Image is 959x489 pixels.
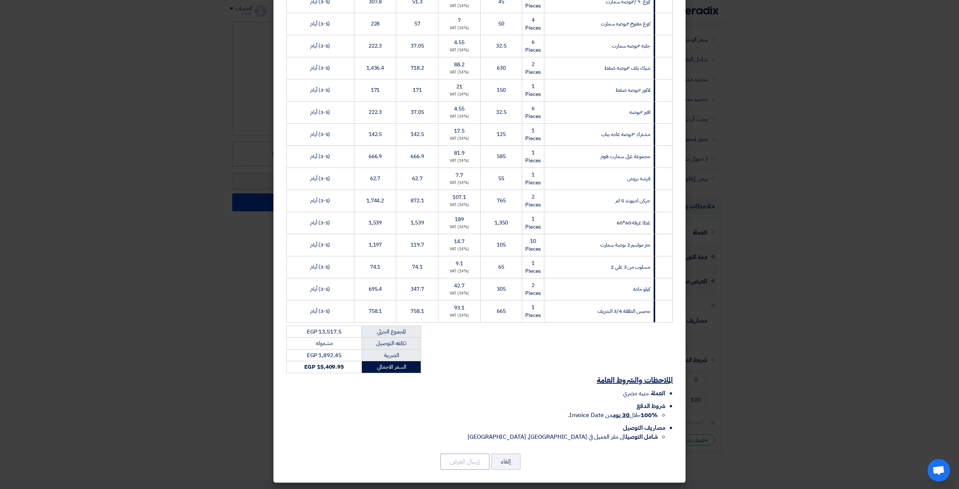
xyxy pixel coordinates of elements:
td: تكلفه التوصيل [362,338,421,350]
div: Open chat [928,459,950,482]
span: 21 [456,83,462,91]
span: 62.7 [370,175,381,182]
span: 1 Pieces [525,171,541,187]
div: (14%) VAT [441,246,477,253]
span: خلال من Invoice Date. [568,411,658,420]
span: 305 [497,285,506,293]
span: 171 [413,86,422,94]
span: 105 [497,241,506,249]
span: 585 [497,153,506,160]
span: 1,197 [369,241,382,249]
span: 1,539 [411,219,424,227]
span: 1 Pieces [525,127,541,142]
span: 189 [455,215,464,223]
strong: شامل التوصيل [626,432,658,441]
td: الضريبة [362,349,421,361]
td: المجموع الجزئي [362,326,421,338]
span: (3-5) أيام [310,86,330,94]
span: 171 [371,86,380,94]
span: 74.1 [370,263,381,271]
span: (3-5) أيام [310,108,330,116]
span: 4.55 [454,105,465,113]
span: مجموعة عزل سمارت هوم [600,153,650,160]
span: 1 Pieces [525,215,541,231]
span: 9.1 [456,260,463,268]
span: 4 Pieces [525,16,541,32]
span: (3-5) أيام [310,153,330,160]
div: (14%) VAT [441,25,477,31]
span: 65 [498,263,504,271]
span: جلبه ٢بوصه سمارت [612,42,650,50]
span: (3-5) أيام [310,175,330,182]
span: 32.5 [496,108,506,116]
span: 2 Pieces [525,281,541,297]
span: 1,436.4 [366,64,384,72]
li: الى مقر العميل في [GEOGRAPHIC_DATA], [GEOGRAPHIC_DATA] [286,432,658,441]
span: (3-5) أيام [310,285,330,293]
strong: 100% [641,411,658,420]
span: 7 [458,16,461,24]
span: 42.7 [454,282,465,290]
span: متر مواسير 2 بوصة سمارت [600,241,650,249]
span: شروط الدفع [636,402,665,411]
span: 93.1 [454,304,465,312]
div: (14%) VAT [441,158,477,164]
span: 1,350 [494,219,508,227]
span: 6 Pieces [525,105,541,120]
span: (3-5) أيام [310,263,330,271]
span: 2 Pieces [525,60,541,76]
span: (3-5) أيام [310,219,330,227]
span: 1,744.2 [366,197,384,205]
span: 57 [414,20,420,28]
span: 125 [497,130,506,138]
span: كيلو مادة [633,285,650,293]
span: 50 [498,20,504,28]
div: (14%) VAT [441,180,477,186]
span: غطا غرفة 60*60 [617,219,650,227]
div: (14%) VAT [441,290,477,297]
div: (14%) VAT [441,313,477,319]
span: فرشه بروش [627,175,650,182]
span: افيز ٢بوصه [629,108,650,116]
span: لاكور ٢بوصه ضغط [615,86,650,94]
span: 37.05 [411,108,424,116]
span: 4.55 [454,39,465,46]
span: 62.7 [412,175,423,182]
span: (3-5) أيام [310,197,330,205]
div: (14%) VAT [441,69,477,76]
span: 1 Pieces [525,304,541,319]
span: 10 Pieces [525,237,541,253]
span: 1 Pieces [525,259,541,275]
span: 2 Pieces [525,193,541,209]
span: 7.7 [456,171,463,179]
span: 37.05 [411,42,424,50]
span: 88.2 [454,61,465,69]
span: مشترك ٣بوصه عاده بباب [601,130,650,138]
span: 17.5 [454,127,465,135]
span: (3-5) أيام [310,64,330,72]
span: (3-5) أيام [310,42,330,50]
span: 222.3 [369,42,382,50]
span: (3-5) أيام [310,130,330,138]
span: 718.2 [411,64,424,72]
div: (14%) VAT [441,3,477,9]
span: كوع مفتوح ٢بوصه سمارت [601,20,650,28]
span: (3-5) أيام [310,20,330,28]
span: 228 [371,20,380,28]
span: 758.1 [369,307,382,315]
span: 142.5 [411,130,424,138]
u: 30 يوم [613,411,629,420]
span: EGP 1,892.45 [307,351,342,359]
span: مصاريف التوصيل [623,423,665,432]
span: شيك بلف ٢بوصه ضغط [604,64,650,72]
strong: EGP 15,409.95 [304,363,344,371]
span: 630 [497,64,506,72]
span: 74.1 [412,263,423,271]
span: 347.7 [411,285,424,293]
div: (14%) VAT [441,114,477,120]
td: السعر الاجمالي [362,361,421,373]
span: 1 Pieces [525,82,541,98]
span: 758.1 [411,307,424,315]
span: العملة [651,389,665,398]
span: 32.5 [496,42,506,50]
